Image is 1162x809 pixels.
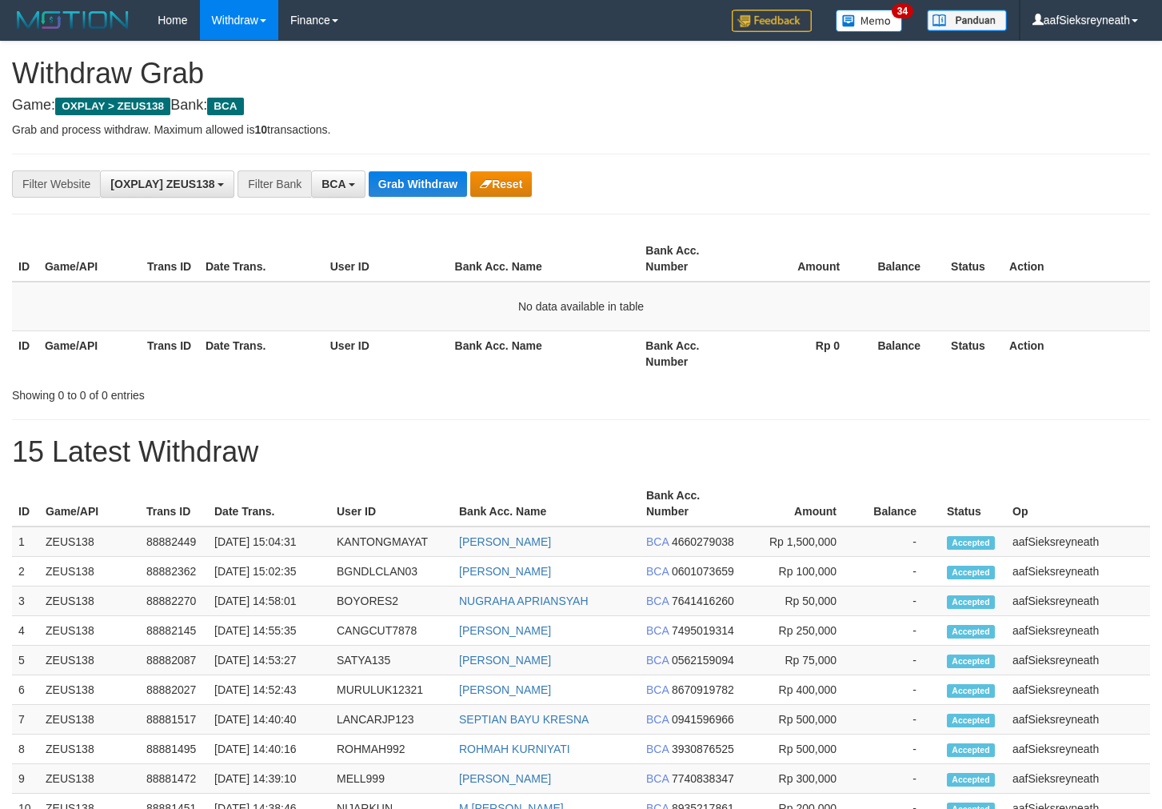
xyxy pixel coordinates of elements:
span: Accepted [947,536,995,550]
td: No data available in table [12,282,1150,331]
td: 88882145 [140,616,208,646]
th: Status [944,330,1003,376]
td: [DATE] 14:52:43 [208,675,330,705]
a: [PERSON_NAME] [459,654,551,667]
span: BCA [646,683,669,696]
td: [DATE] 14:53:27 [208,646,330,675]
th: Rp 0 [741,330,864,376]
img: panduan.png [927,10,1007,31]
th: Status [940,481,1006,527]
th: Bank Acc. Number [639,330,741,376]
th: Date Trans. [199,330,324,376]
td: ROHMAH992 [330,735,453,764]
td: [DATE] 14:40:16 [208,735,330,764]
th: Bank Acc. Name [453,481,640,527]
strong: 10 [254,123,267,136]
td: 88881517 [140,705,208,735]
td: - [861,587,940,616]
div: Showing 0 to 0 of 0 entries [12,381,472,403]
a: [PERSON_NAME] [459,565,551,578]
td: ZEUS138 [39,675,140,705]
td: KANTONGMAYAT [330,527,453,557]
a: NUGRAHA APRIANSYAH [459,595,589,607]
span: BCA [646,535,669,548]
td: aafSieksreyneath [1006,587,1150,616]
td: ZEUS138 [39,527,140,557]
td: MELL999 [330,764,453,794]
span: Accepted [947,655,995,668]
span: Accepted [947,595,995,609]
td: MURULUK12321 [330,675,453,705]
span: BCA [646,595,669,607]
img: Button%20Memo.svg [836,10,903,32]
span: Copy 7495019314 to clipboard [672,624,734,637]
button: Grab Withdraw [369,171,467,197]
th: Game/API [39,481,140,527]
td: 88882449 [140,527,208,557]
span: Copy 7641416260 to clipboard [672,595,734,607]
span: Accepted [947,684,995,698]
td: - [861,675,940,705]
th: User ID [324,236,449,282]
a: [PERSON_NAME] [459,683,551,696]
th: Trans ID [141,236,199,282]
td: Rp 1,500,000 [741,527,861,557]
th: User ID [330,481,453,527]
th: Bank Acc. Number [639,236,741,282]
td: 6 [12,675,39,705]
td: [DATE] 14:39:10 [208,764,330,794]
th: Balance [861,481,940,527]
td: LANCARJP123 [330,705,453,735]
span: BCA [646,624,669,637]
td: aafSieksreyneath [1006,557,1150,587]
th: Date Trans. [199,236,324,282]
td: Rp 50,000 [741,587,861,616]
th: Amount [741,236,864,282]
span: Copy 0941596966 to clipboard [672,713,734,726]
td: - [861,705,940,735]
td: aafSieksreyneath [1006,646,1150,675]
td: Rp 400,000 [741,675,861,705]
td: 7 [12,705,39,735]
td: 2 [12,557,39,587]
th: Action [1003,236,1150,282]
th: User ID [324,330,449,376]
td: 88882027 [140,675,208,705]
th: ID [12,236,38,282]
button: Reset [470,171,532,197]
td: 88882087 [140,646,208,675]
h4: Game: Bank: [12,98,1150,114]
th: Op [1006,481,1150,527]
p: Grab and process withdraw. Maximum allowed is transactions. [12,122,1150,138]
a: [PERSON_NAME] [459,772,551,785]
div: Filter Website [12,170,100,198]
th: Balance [864,330,944,376]
a: [PERSON_NAME] [459,535,551,548]
th: Game/API [38,236,141,282]
td: Rp 500,000 [741,705,861,735]
span: Copy 0601073659 to clipboard [672,565,734,578]
td: - [861,557,940,587]
th: Balance [864,236,944,282]
td: ZEUS138 [39,646,140,675]
td: ZEUS138 [39,764,140,794]
span: OXPLAY > ZEUS138 [55,98,170,115]
span: Accepted [947,773,995,787]
td: Rp 300,000 [741,764,861,794]
td: ZEUS138 [39,616,140,646]
th: Game/API [38,330,141,376]
td: Rp 250,000 [741,616,861,646]
th: Amount [741,481,861,527]
td: [DATE] 14:55:35 [208,616,330,646]
td: 3 [12,587,39,616]
td: Rp 500,000 [741,735,861,764]
a: [PERSON_NAME] [459,624,551,637]
td: 9 [12,764,39,794]
img: Feedback.jpg [732,10,812,32]
td: BOYORES2 [330,587,453,616]
span: Accepted [947,714,995,727]
a: SEPTIAN BAYU KRESNA [459,713,589,726]
td: aafSieksreyneath [1006,675,1150,705]
a: ROHMAH KURNIYATI [459,743,570,755]
span: Copy 8670919782 to clipboard [672,683,734,696]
